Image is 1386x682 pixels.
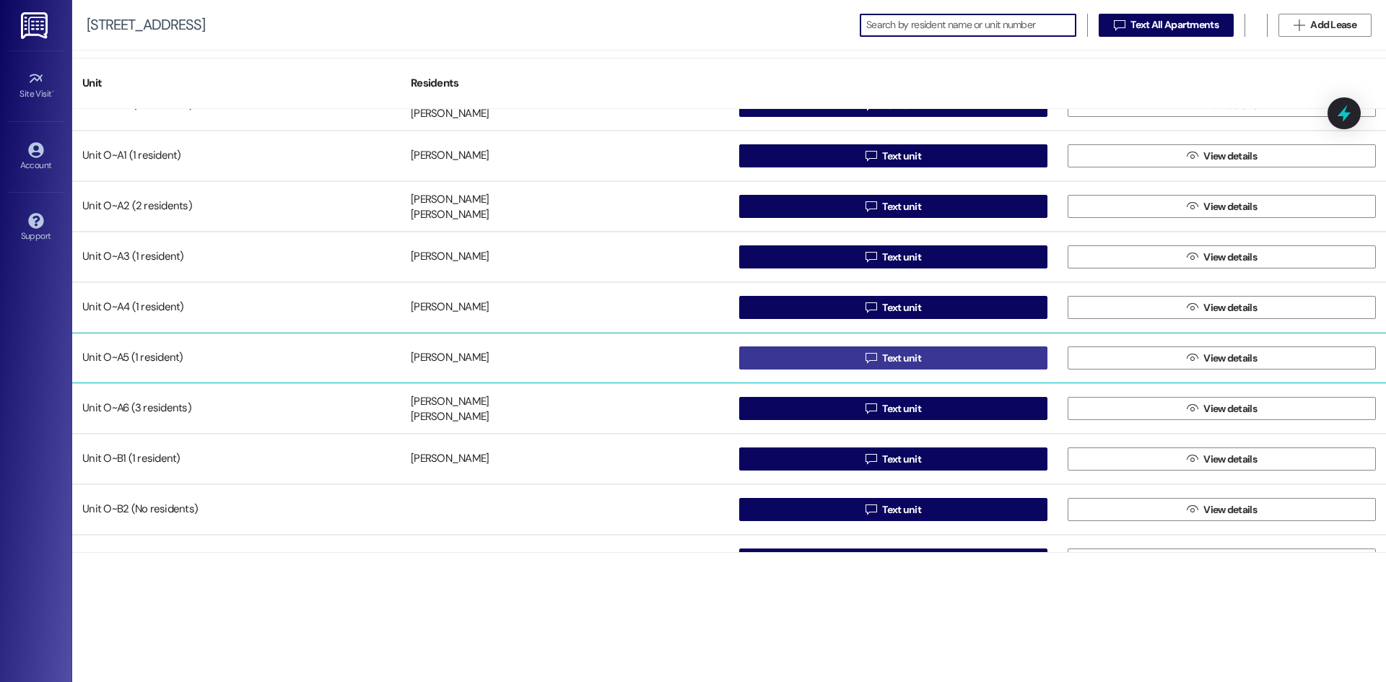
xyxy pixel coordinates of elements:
div: Unit O~A2 (2 residents) [72,192,401,221]
i:  [866,150,876,162]
div: Unit O~B1 (1 resident) [72,445,401,473]
button: View details [1068,195,1376,218]
i:  [866,352,876,364]
button: Text unit [739,144,1047,167]
button: View details [1068,296,1376,319]
button: View details [1068,144,1376,167]
button: View details [1068,346,1376,370]
button: Text unit [739,548,1047,572]
div: [PERSON_NAME] [411,394,489,409]
i:  [1187,453,1198,465]
div: Unit O~A5 (1 resident) [72,344,401,372]
button: Text unit [739,296,1047,319]
i:  [866,201,876,212]
span: View details [1203,401,1257,416]
div: [PERSON_NAME] [411,107,489,122]
span: View details [1203,149,1257,164]
button: View details [1068,397,1376,420]
span: Add Lease [1310,17,1356,32]
a: Site Visit • [7,66,65,105]
span: View details [1203,502,1257,517]
button: Text unit [739,397,1047,420]
button: Text unit [739,346,1047,370]
i:  [866,403,876,414]
button: View details [1068,447,1376,471]
button: View details [1068,498,1376,521]
span: View details [1203,199,1257,214]
div: Unit O~A3 (1 resident) [72,242,401,271]
button: View details [1068,548,1376,572]
span: • [52,87,54,97]
i:  [866,504,876,515]
button: Add Lease [1278,14,1372,37]
span: Text unit [882,401,921,416]
div: Residents [401,66,729,101]
span: Text All Apartments [1130,17,1219,32]
i:  [866,251,876,263]
div: [PERSON_NAME] [411,410,489,425]
button: View details [1068,245,1376,268]
span: Text unit [882,149,921,164]
span: Text unit [882,351,921,366]
i:  [866,453,876,465]
div: Unit [72,66,401,101]
span: View details [1203,452,1257,467]
a: Support [7,209,65,248]
a: Account [7,138,65,177]
div: Unit O~B2 (No residents) [72,495,401,524]
button: Text unit [739,195,1047,218]
span: View details [1203,250,1257,265]
div: Unit O~B3 (1 resident) [72,546,401,574]
i:  [866,302,876,313]
i:  [1187,251,1198,263]
div: Unit O~A1 (1 resident) [72,141,401,170]
div: [PERSON_NAME] [411,208,489,223]
i:  [1187,150,1198,162]
button: Text unit [739,245,1047,268]
div: [PERSON_NAME] [411,192,489,207]
i:  [1187,352,1198,364]
i:  [1114,19,1125,31]
img: ResiDesk Logo [21,12,51,39]
span: Text unit [882,250,921,265]
span: Text unit [882,452,921,467]
div: Unit O~A6 (3 residents) [72,394,401,423]
span: View details [1203,300,1257,315]
div: [PERSON_NAME] [411,300,489,315]
i:  [1187,201,1198,212]
div: Unit O~A4 (1 resident) [72,293,401,322]
span: Text unit [882,502,921,517]
input: Search by resident name or unit number [866,15,1076,35]
div: [PERSON_NAME] [411,351,489,366]
i:  [1187,403,1198,414]
button: Text unit [739,447,1047,471]
i:  [1187,302,1198,313]
div: [STREET_ADDRESS] [87,17,205,32]
i:  [1294,19,1304,31]
div: [PERSON_NAME] [411,452,489,467]
button: Text All Apartments [1099,14,1234,37]
span: Text unit [882,199,921,214]
div: [PERSON_NAME] [411,149,489,164]
button: Text unit [739,498,1047,521]
div: [PERSON_NAME] [411,250,489,265]
span: Text unit [882,300,921,315]
i:  [1187,504,1198,515]
span: View details [1203,351,1257,366]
